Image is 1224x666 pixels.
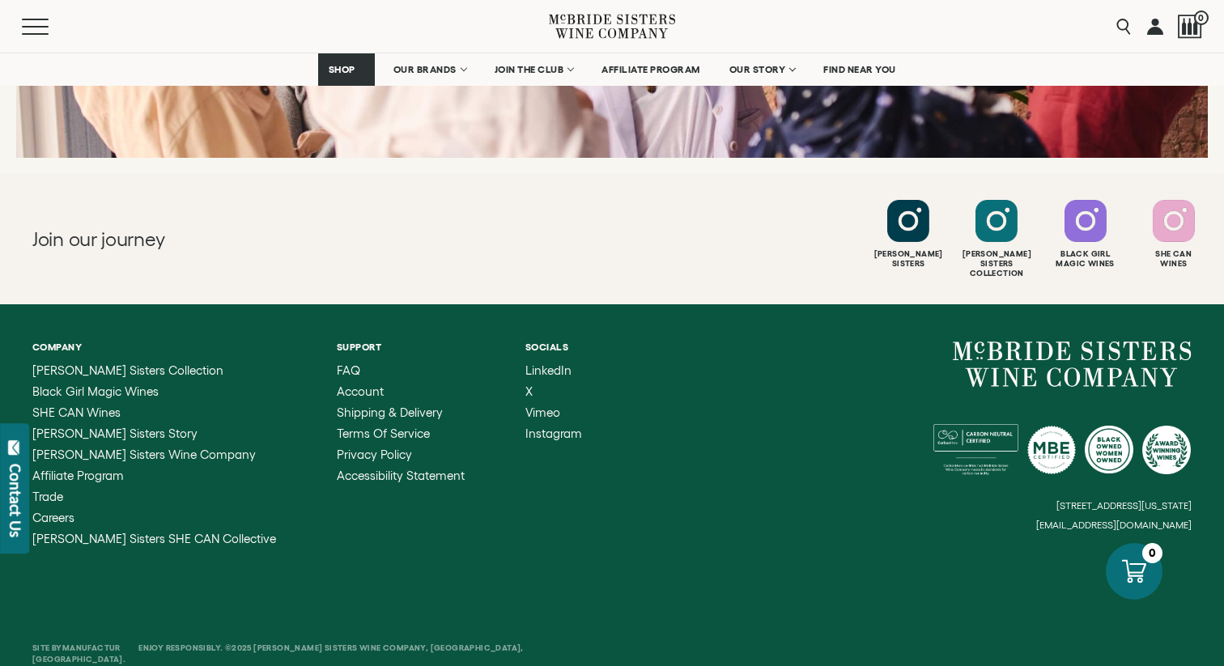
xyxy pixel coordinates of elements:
[337,406,465,419] a: Shipping & Delivery
[337,469,465,482] a: Accessibility Statement
[32,364,276,377] a: McBride Sisters Collection
[32,227,554,252] h2: Join our journey
[337,426,430,440] span: Terms of Service
[32,643,524,664] span: Enjoy Responsibly. ©2025 [PERSON_NAME] Sisters Wine Company, [GEOGRAPHIC_DATA], [GEOGRAPHIC_DATA].
[32,363,223,377] span: [PERSON_NAME] Sisters Collection
[719,53,805,86] a: OUR STORY
[866,200,950,269] a: Follow McBride Sisters on Instagram [PERSON_NAME]Sisters
[954,200,1039,278] a: Follow McBride Sisters Collection on Instagram [PERSON_NAME] SistersCollection
[1132,200,1216,269] a: Follow SHE CAN Wines on Instagram She CanWines
[32,426,198,440] span: [PERSON_NAME] Sisters Story
[32,511,276,524] a: Careers
[32,385,276,398] a: Black Girl Magic Wines
[329,64,356,75] span: SHOP
[337,364,465,377] a: FAQ
[525,406,582,419] a: Vimeo
[525,405,560,419] span: Vimeo
[383,53,476,86] a: OUR BRANDS
[525,363,572,377] span: LinkedIn
[32,490,276,503] a: Trade
[954,249,1039,278] div: [PERSON_NAME] Sisters Collection
[953,341,1192,387] a: McBride Sisters Wine Company
[393,64,457,75] span: OUR BRANDS
[525,384,533,398] span: X
[591,53,711,86] a: AFFILIATE PROGRAM
[7,464,23,537] div: Contact Us
[1036,520,1192,531] small: [EMAIL_ADDRESS][DOMAIN_NAME]
[601,64,700,75] span: AFFILIATE PROGRAM
[32,427,276,440] a: McBride Sisters Story
[32,643,122,652] span: Site By
[1194,11,1209,25] span: 0
[337,427,465,440] a: Terms of Service
[484,53,584,86] a: JOIN THE CLUB
[337,405,443,419] span: Shipping & Delivery
[1043,200,1128,269] a: Follow Black Girl Magic Wines on Instagram Black GirlMagic Wines
[1043,249,1128,269] div: Black Girl Magic Wines
[337,385,465,398] a: Account
[32,469,276,482] a: Affiliate Program
[22,19,80,35] button: Mobile Menu Trigger
[337,448,465,461] a: Privacy Policy
[525,427,582,440] a: Instagram
[32,532,276,545] a: McBride Sisters SHE CAN Collective
[495,64,564,75] span: JOIN THE CLUB
[337,448,412,461] span: Privacy Policy
[318,53,375,86] a: SHOP
[337,363,360,377] span: FAQ
[525,385,582,398] a: X
[1056,500,1192,511] small: [STREET_ADDRESS][US_STATE]
[729,64,786,75] span: OUR STORY
[525,364,582,377] a: LinkedIn
[32,448,276,461] a: McBride Sisters Wine Company
[337,384,384,398] span: Account
[32,405,121,419] span: SHE CAN Wines
[32,406,276,419] a: SHE CAN Wines
[866,249,950,269] div: [PERSON_NAME] Sisters
[32,511,74,524] span: Careers
[62,643,121,652] a: Manufactur
[32,490,63,503] span: Trade
[813,53,907,86] a: FIND NEAR YOU
[32,469,124,482] span: Affiliate Program
[1142,543,1162,563] div: 0
[1132,249,1216,269] div: She Can Wines
[32,384,159,398] span: Black Girl Magic Wines
[32,532,276,545] span: [PERSON_NAME] Sisters SHE CAN Collective
[32,448,256,461] span: [PERSON_NAME] Sisters Wine Company
[823,64,896,75] span: FIND NEAR YOU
